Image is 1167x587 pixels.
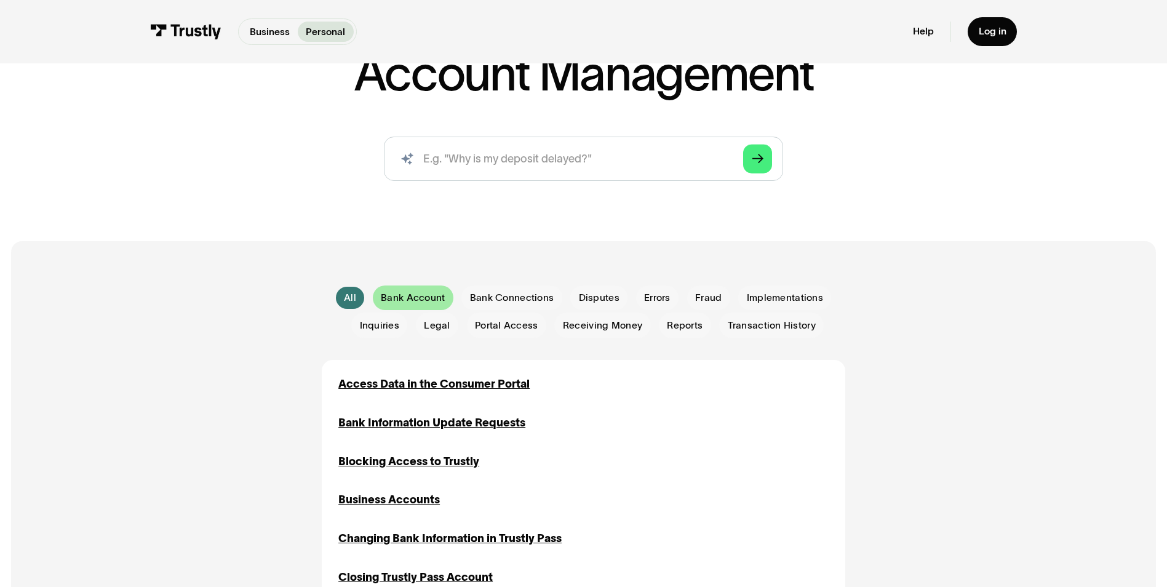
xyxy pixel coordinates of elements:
[968,17,1018,46] a: Log in
[298,22,354,41] a: Personal
[322,286,845,338] form: Email Form
[728,319,816,332] span: Transaction History
[360,319,400,332] span: Inquiries
[470,291,554,305] span: Bank Connections
[747,291,823,305] span: Implementations
[384,137,783,181] form: Search
[979,25,1006,38] div: Log in
[338,453,479,470] a: Blocking Access to Trustly
[338,376,530,393] a: Access Data in the Consumer Portal
[336,287,365,309] a: All
[241,22,298,41] a: Business
[644,291,671,305] span: Errors
[424,319,450,332] span: Legal
[381,291,445,305] span: Bank Account
[306,25,345,39] p: Personal
[695,291,722,305] span: Fraud
[913,25,934,38] a: Help
[354,50,814,98] h1: Account Management
[475,319,538,332] span: Portal Access
[250,25,290,39] p: Business
[384,137,783,181] input: search
[338,530,562,547] a: Changing Bank Information in Trustly Pass
[338,492,440,508] a: Business Accounts
[667,319,703,332] span: Reports
[563,319,642,332] span: Receiving Money
[338,569,493,586] a: Closing Trustly Pass Account
[338,415,525,431] a: Bank Information Update Requests
[579,291,619,305] span: Disputes
[344,291,356,305] div: All
[150,24,221,39] img: Trustly Logo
